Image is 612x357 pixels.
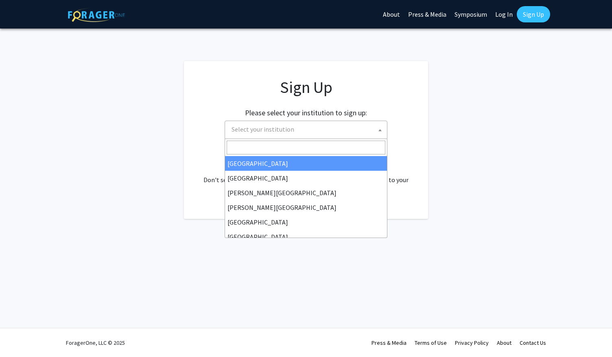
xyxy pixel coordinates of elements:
[200,77,412,97] h1: Sign Up
[66,328,125,357] div: ForagerOne, LLC © 2025
[6,320,35,351] iframe: Chat
[228,121,387,138] span: Select your institution
[225,185,387,200] li: [PERSON_NAME][GEOGRAPHIC_DATA]
[415,339,447,346] a: Terms of Use
[225,200,387,215] li: [PERSON_NAME][GEOGRAPHIC_DATA]
[497,339,511,346] a: About
[227,141,385,154] input: Search
[520,339,546,346] a: Contact Us
[232,125,294,133] span: Select your institution
[225,121,387,139] span: Select your institution
[200,155,412,194] div: Already have an account? . Don't see your institution? about bringing ForagerOne to your institut...
[245,108,367,117] h2: Please select your institution to sign up:
[372,339,407,346] a: Press & Media
[225,156,387,171] li: [GEOGRAPHIC_DATA]
[517,6,550,22] a: Sign Up
[225,215,387,229] li: [GEOGRAPHIC_DATA]
[68,8,125,22] img: ForagerOne Logo
[225,229,387,244] li: [GEOGRAPHIC_DATA]
[225,171,387,185] li: [GEOGRAPHIC_DATA]
[455,339,489,346] a: Privacy Policy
